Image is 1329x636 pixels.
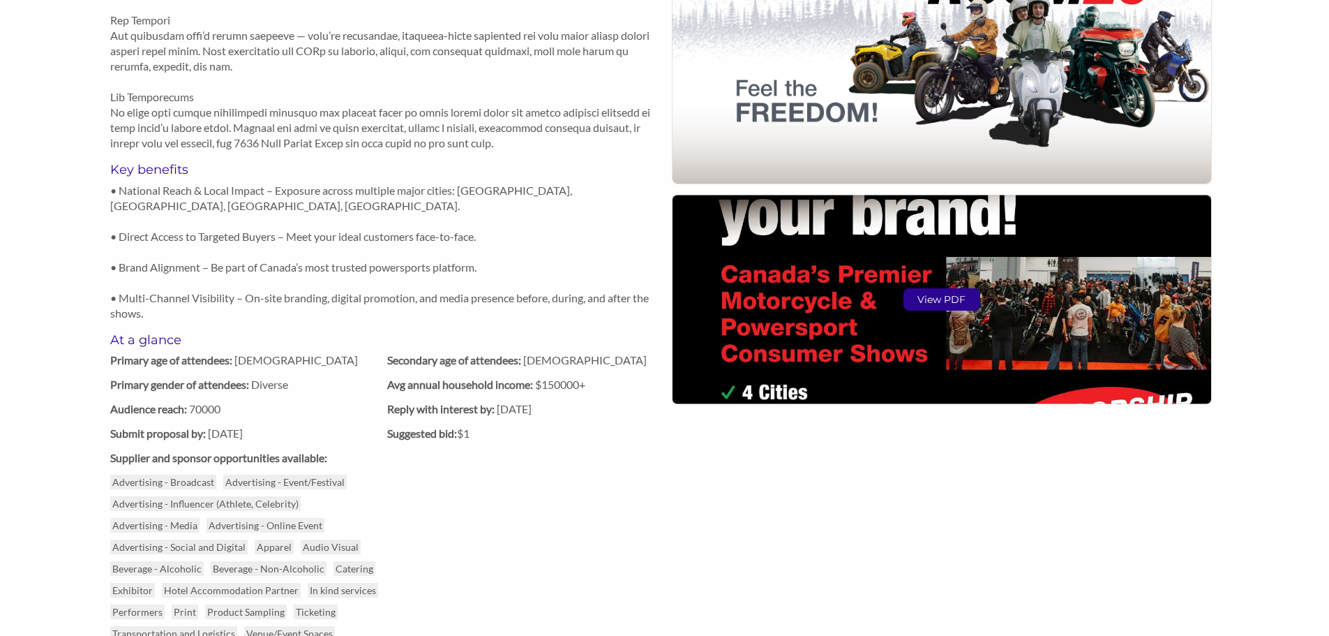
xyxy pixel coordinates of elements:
p: Beverage - Alcoholic [110,561,204,576]
p: Exhibitor [110,583,155,598]
strong: Avg annual household income: [387,378,533,391]
p: Advertising - Online Event [207,518,324,533]
strong: Primary age of attendees: [110,353,232,367]
label: Diverse [110,378,387,391]
p: Beverage - Non-Alcoholic [211,561,326,576]
h5: At a glance [110,332,665,348]
strong: Secondary age of attendees: [387,353,521,367]
p: In kind services [308,583,378,598]
p: Hotel Accommodation Partner [162,583,301,598]
label: $ 1 [387,427,664,440]
strong: Audience reach: [110,402,187,415]
strong: Reply with interest by: [387,402,495,415]
p: Performers [110,605,165,619]
strong: Supplier and sponsor opportunities available: [110,451,327,464]
p: Advertising - Media [110,518,200,533]
label: $150000+ [387,378,664,391]
h5: Key benefits [110,162,665,177]
p: Audio Visual [301,540,361,554]
label: [DEMOGRAPHIC_DATA] [110,353,387,367]
label: [DATE] [110,427,387,440]
p: Apparel [255,540,294,554]
p: Ticketing [294,605,338,619]
strong: Suggested bid: [387,427,457,440]
p: Print [172,605,198,619]
strong: Primary gender of attendees: [110,378,249,391]
label: 70000 [110,402,387,415]
p: Advertising - Social and Digital [110,540,248,554]
label: [DEMOGRAPHIC_DATA] [387,353,664,367]
a: View PDF [903,288,980,311]
p: View PDF [904,289,979,310]
label: [DATE] [387,402,664,415]
p: Catering [333,561,375,576]
p: Product Sampling [205,605,287,619]
p: Advertising - Broadcast [110,475,216,489]
p: Advertising - Event/Festival [223,475,347,489]
p: • National Reach & Local Impact – Exposure across multiple major cities: [GEOGRAPHIC_DATA], [GEOG... [110,183,665,321]
p: Advertising - Influencer (Athlete, Celebrity) [110,496,301,511]
strong: Submit proposal by: [110,427,206,440]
